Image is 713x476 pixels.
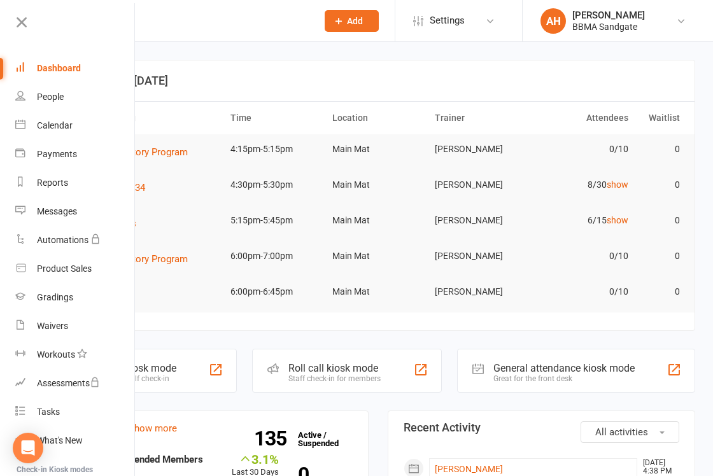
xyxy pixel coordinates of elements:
time: [DATE] 4:38 PM [637,459,679,475]
td: 0/10 [532,241,634,271]
td: [PERSON_NAME] [429,206,532,235]
div: What's New [37,435,83,445]
td: 4:30pm-5:30pm [225,170,327,200]
a: Gradings [15,283,136,312]
div: Messages [37,206,77,216]
td: Main Mat [327,206,429,235]
div: Dashboard [37,63,81,73]
a: Calendar [15,111,136,140]
a: Assessments [15,369,136,398]
h3: Recent Activity [404,421,679,434]
div: Class kiosk mode [97,362,176,374]
td: Main Mat [327,241,429,271]
td: 0 [634,277,685,307]
button: All activities [581,421,679,443]
td: Main Mat [327,170,429,200]
a: Workouts [15,340,136,369]
h3: Members [77,421,353,434]
td: 0 [634,134,685,164]
th: Location [327,102,429,134]
td: [PERSON_NAME] [429,134,532,164]
div: Workouts [37,349,75,360]
a: Messages [15,197,136,226]
th: Trainer [429,102,532,134]
h3: Coming up [DATE] [76,74,681,87]
div: Reports [37,178,68,188]
div: AH [540,8,566,34]
div: Great for the front desk [493,374,635,383]
a: People [15,83,136,111]
div: People [37,92,64,102]
div: Staff check-in for members [288,374,381,383]
div: Open Intercom Messenger [13,433,43,463]
a: 135Active / Suspended [292,421,348,457]
span: Add [347,16,363,26]
div: Waivers [37,321,68,331]
th: Waitlist [634,102,685,134]
strong: Active / Suspended Members [77,454,203,465]
div: Payments [37,149,77,159]
td: [PERSON_NAME] [429,241,532,271]
a: Waivers [15,312,136,340]
a: [PERSON_NAME] [435,464,503,474]
td: 0/10 [532,134,634,164]
td: 0/10 [532,277,634,307]
td: 4:15pm-5:15pm [225,134,327,164]
td: [PERSON_NAME] [429,277,532,307]
div: [PERSON_NAME] [572,10,645,21]
td: 6/15 [532,206,634,235]
button: Free Introductory Program [76,144,197,160]
div: Tasks [37,407,60,417]
a: Product Sales [15,255,136,283]
td: 5:15pm-5:45pm [225,206,327,235]
td: 6:00pm-7:00pm [225,241,327,271]
td: 6:00pm-6:45pm [225,277,327,307]
div: Member self check-in [97,374,176,383]
th: Time [225,102,327,134]
a: Payments [15,140,136,169]
div: Roll call kiosk mode [288,362,381,374]
a: show [607,215,628,225]
th: Attendees [532,102,634,134]
a: What's New [15,426,136,455]
a: Reports [15,169,136,197]
th: Event/Booking [71,102,225,134]
td: Main Mat [327,277,429,307]
a: show more [129,423,177,434]
a: Automations [15,226,136,255]
td: Main Mat [327,134,429,164]
div: 3.1% [232,452,279,466]
div: Product Sales [37,263,92,274]
a: show [607,179,628,190]
td: [PERSON_NAME] [429,170,532,200]
span: Settings [430,6,465,35]
td: 0 [634,241,685,271]
span: All activities [595,426,648,438]
td: 0 [634,170,685,200]
a: Tasks [15,398,136,426]
div: Assessments [37,378,100,388]
div: General attendance kiosk mode [493,362,635,374]
button: Free Introductory Program [76,251,197,267]
a: Dashboard [15,54,136,83]
strong: 135 [254,429,292,448]
input: Search... [75,12,308,30]
div: BBMA Sandgate [572,21,645,32]
div: Calendar [37,120,73,130]
div: Gradings [37,292,73,302]
td: 0 [634,206,685,235]
button: Add [325,10,379,32]
div: Automations [37,235,88,245]
td: 8/30 [532,170,634,200]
